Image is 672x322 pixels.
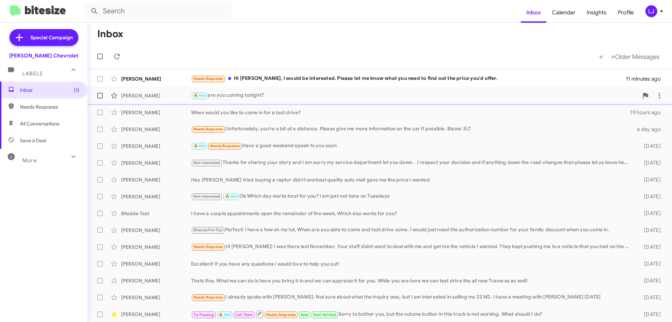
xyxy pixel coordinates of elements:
div: Have a good weekend speak to you soon [191,142,633,150]
div: [DATE] [633,193,666,200]
span: More [22,157,37,164]
nav: Page navigation example [595,49,664,64]
div: [DATE] [633,244,666,251]
div: [PERSON_NAME] [121,227,191,234]
div: [DATE] [633,227,666,234]
div: [DATE] [633,210,666,217]
div: [PERSON_NAME] [121,143,191,150]
div: LJ [645,5,657,17]
div: Sorry to bother you, but the volume button in this truck is not working. What should I do? [191,310,633,318]
span: Sold [301,313,309,317]
div: Unfortunately, you're a bit of a distance. Please give me more information on the car if possible... [191,125,633,133]
span: Needs Response [266,313,296,317]
button: LJ [639,5,664,17]
div: [DATE] [633,277,666,284]
div: [PERSON_NAME] [121,277,191,284]
div: [PERSON_NAME] [121,126,191,133]
div: [PERSON_NAME] [121,92,191,99]
div: a day ago [633,126,666,133]
div: [PERSON_NAME] [121,244,191,251]
div: Hey [PERSON_NAME] tried buying a raptor didn't workout quality auto mall gave me the price I wanted [191,176,633,183]
div: [DATE] [633,294,666,301]
div: Hi [PERSON_NAME]! I was there last November. Your staff didnt want to deal with me and get me the... [191,243,633,251]
div: [PERSON_NAME] [121,109,191,116]
div: are you coming tonight? [191,91,638,100]
div: [PERSON_NAME] [121,176,191,183]
button: Previous [595,49,607,64]
span: Needs Response [210,144,240,148]
div: [DATE] [633,159,666,166]
div: [DATE] [633,311,666,318]
span: Needs Response [194,127,223,131]
span: Save a Deal [20,137,46,144]
span: Try Pausing [194,313,214,317]
span: Special Campaign [30,34,73,41]
div: [PERSON_NAME] Chevrolet [9,52,78,59]
div: 19 hours ago [630,109,666,116]
div: 11 minutes ago [626,75,666,82]
a: Inbox [521,2,546,23]
div: [PERSON_NAME] [121,294,191,301]
div: [PERSON_NAME] [121,75,191,82]
div: I already spoke with [PERSON_NAME]. Not sure about what the inquiry was, but I am interested in s... [191,293,633,301]
div: Thats fine, What we can do is have you bring it in and we can appraise it for you. While you are ... [191,277,633,284]
span: Labels [22,70,43,77]
span: 🔥 Hot [218,313,230,317]
span: (1) [74,87,79,94]
div: When would you like to come in for a test drive? [191,109,630,116]
span: Needs Response [194,76,223,81]
a: Insights [581,2,612,23]
span: Older Messages [615,53,659,61]
div: [PERSON_NAME] [121,260,191,267]
span: Call Them [235,313,253,317]
div: Hi [PERSON_NAME], I would be interested. Please let me know what you need to find out the price y... [191,75,626,83]
span: 🔥 Hot [194,144,205,148]
div: Thanks for sharing your story and I am sorry my service department let you down . I respect your ... [191,159,633,167]
div: [DATE] [633,176,666,183]
a: Calendar [546,2,581,23]
div: [DATE] [633,143,666,150]
span: 🔥 Hot [225,194,237,199]
span: Not-Interested [194,160,220,165]
span: 🔥 Hot [194,93,205,98]
a: Profile [612,2,639,23]
div: Excellent! If you have any questions I would love to help you out! [191,260,633,267]
span: Inbox [20,87,79,94]
span: « [599,52,603,61]
span: Needs Response [194,295,223,300]
div: Bitesize Test [121,210,191,217]
div: Ok Which day works best for you? I am just not here on Tuesdays [191,192,633,200]
div: [DATE] [633,260,666,267]
div: [PERSON_NAME] [121,193,191,200]
div: I have a couple appointments open the remainder of the week, Which day works for you? [191,210,633,217]
span: Needs Response [194,245,223,249]
span: Bitesize Pro-Tip! [194,228,223,232]
div: [PERSON_NAME] [121,311,191,318]
span: » [611,52,615,61]
h1: Inbox [97,28,123,40]
input: Search [85,3,232,20]
button: Next [607,49,664,64]
span: All Conversations [20,120,59,127]
div: Perfect! I have a few on my lot, When are you able to come and test drive some. I would just need... [191,226,633,234]
span: Needs Response [20,103,79,110]
div: [PERSON_NAME] [121,159,191,166]
a: Special Campaign [9,29,78,46]
span: Sold Verified [313,313,336,317]
span: Not-Interested [194,194,220,199]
